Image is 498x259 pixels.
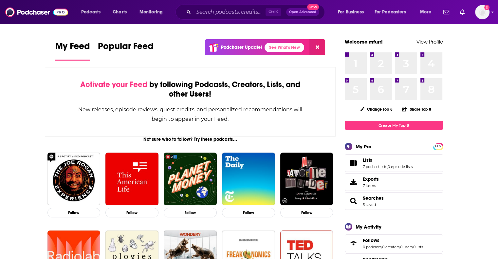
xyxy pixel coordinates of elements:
[416,39,443,45] a: View Profile
[347,177,360,187] span: Exports
[98,41,154,61] a: Popular Feed
[345,234,443,252] span: Follows
[45,137,336,142] div: Not sure who to follow? Try these podcasts...
[475,5,489,19] img: User Profile
[363,164,387,169] a: 7 podcast lists
[81,8,101,17] span: Podcasts
[333,7,372,17] button: open menu
[47,208,101,217] button: Follow
[105,153,158,206] img: This American Life
[388,164,413,169] a: 0 episode lists
[307,4,319,10] span: New
[222,208,275,217] button: Follow
[363,202,376,207] a: 3 saved
[345,154,443,172] span: Lists
[78,105,303,124] div: New releases, episode reviews, guest credits, and personalized recommendations will begin to appe...
[415,7,439,17] button: open menu
[356,224,381,230] div: My Activity
[347,196,360,206] a: Searches
[194,7,266,17] input: Search podcasts, credits, & more...
[363,176,379,182] span: Exports
[286,8,319,16] button: Open AdvancedNew
[434,144,442,149] a: PRO
[80,80,147,89] span: Activate your Feed
[363,237,379,243] span: Follows
[289,10,316,14] span: Open Advanced
[363,157,372,163] span: Lists
[139,8,163,17] span: Monitoring
[345,39,383,45] a: Welcome mfurr!
[413,245,413,249] span: ,
[280,208,333,217] button: Follow
[77,7,109,17] button: open menu
[347,239,360,248] a: Follows
[108,7,131,17] a: Charts
[420,8,431,17] span: More
[382,245,399,249] a: 0 creators
[5,6,68,18] img: Podchaser - Follow, Share and Rate Podcasts
[441,7,452,18] a: Show notifications dropdown
[345,121,443,130] a: Create My Top 8
[105,208,158,217] button: Follow
[400,245,413,249] a: 0 users
[356,143,372,150] div: My Pro
[164,153,217,206] img: Planet Money
[375,8,406,17] span: For Podcasters
[457,7,467,18] a: Show notifications dropdown
[164,208,217,217] button: Follow
[280,153,333,206] img: My Favorite Murder with Karen Kilgariff and Georgia Hardstark
[387,164,388,169] span: ,
[338,8,364,17] span: For Business
[182,5,331,20] div: Search podcasts, credits, & more...
[113,8,127,17] span: Charts
[55,41,90,56] span: My Feed
[363,195,384,201] a: Searches
[266,8,281,16] span: Ctrl K
[370,7,415,17] button: open menu
[345,173,443,191] a: Exports
[402,103,431,116] button: Share Top 8
[55,41,90,61] a: My Feed
[363,157,413,163] a: Lists
[98,41,154,56] span: Popular Feed
[47,153,101,206] img: The Joe Rogan Experience
[356,105,397,113] button: Change Top 8
[347,158,360,168] a: Lists
[363,245,381,249] a: 0 podcasts
[222,153,275,206] img: The Daily
[135,7,171,17] button: open menu
[345,192,443,210] span: Searches
[221,45,262,50] p: Podchaser Update!
[484,5,489,10] svg: Add a profile image
[475,5,489,19] button: Show profile menu
[475,5,489,19] span: Logged in as mfurr
[363,183,379,188] span: 7 items
[78,80,303,99] div: by following Podcasts, Creators, Lists, and other Users!
[413,245,423,249] a: 0 lists
[265,43,304,52] a: See What's New
[363,237,423,243] a: Follows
